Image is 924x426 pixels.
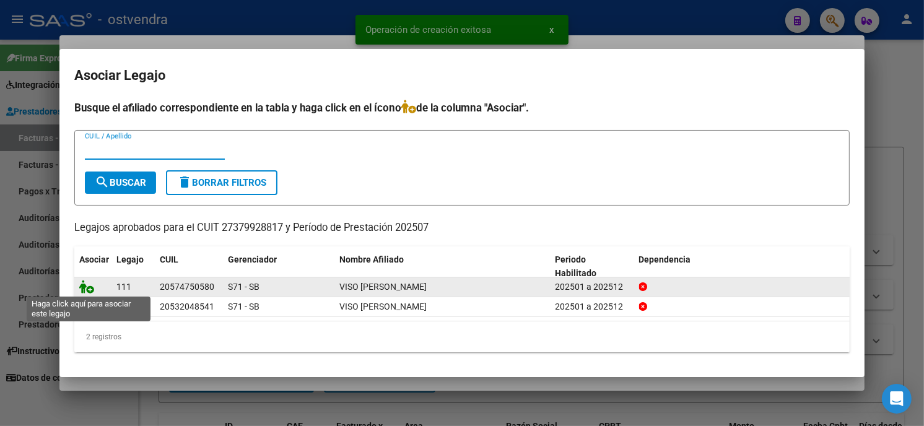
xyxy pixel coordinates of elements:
[177,177,266,188] span: Borrar Filtros
[556,254,597,279] span: Periodo Habilitado
[95,175,110,189] mat-icon: search
[74,246,111,287] datatable-header-cell: Asociar
[228,282,259,292] span: S71 - SB
[228,302,259,311] span: S71 - SB
[551,246,634,287] datatable-header-cell: Periodo Habilitado
[556,300,629,314] div: 202501 a 202512
[177,175,192,189] mat-icon: delete
[116,254,144,264] span: Legajo
[882,384,912,414] div: Open Intercom Messenger
[166,170,277,195] button: Borrar Filtros
[79,254,109,264] span: Asociar
[223,246,334,287] datatable-header-cell: Gerenciador
[74,321,850,352] div: 2 registros
[116,282,131,292] span: 111
[339,254,404,264] span: Nombre Afiliado
[85,172,156,194] button: Buscar
[111,246,155,287] datatable-header-cell: Legajo
[228,254,277,264] span: Gerenciador
[74,100,850,116] h4: Busque el afiliado correspondiente en la tabla y haga click en el ícono de la columna "Asociar".
[116,302,131,311] span: 109
[95,177,146,188] span: Buscar
[634,246,850,287] datatable-header-cell: Dependencia
[155,246,223,287] datatable-header-cell: CUIL
[339,302,427,311] span: VISO MIRKO ARTURO
[160,300,214,314] div: 20532048541
[339,282,427,292] span: VISO RAGNAR LUKA
[160,280,214,294] div: 20574750580
[334,246,551,287] datatable-header-cell: Nombre Afiliado
[74,64,850,87] h2: Asociar Legajo
[639,254,691,264] span: Dependencia
[556,280,629,294] div: 202501 a 202512
[74,220,850,236] p: Legajos aprobados para el CUIT 27379928817 y Período de Prestación 202507
[160,254,178,264] span: CUIL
